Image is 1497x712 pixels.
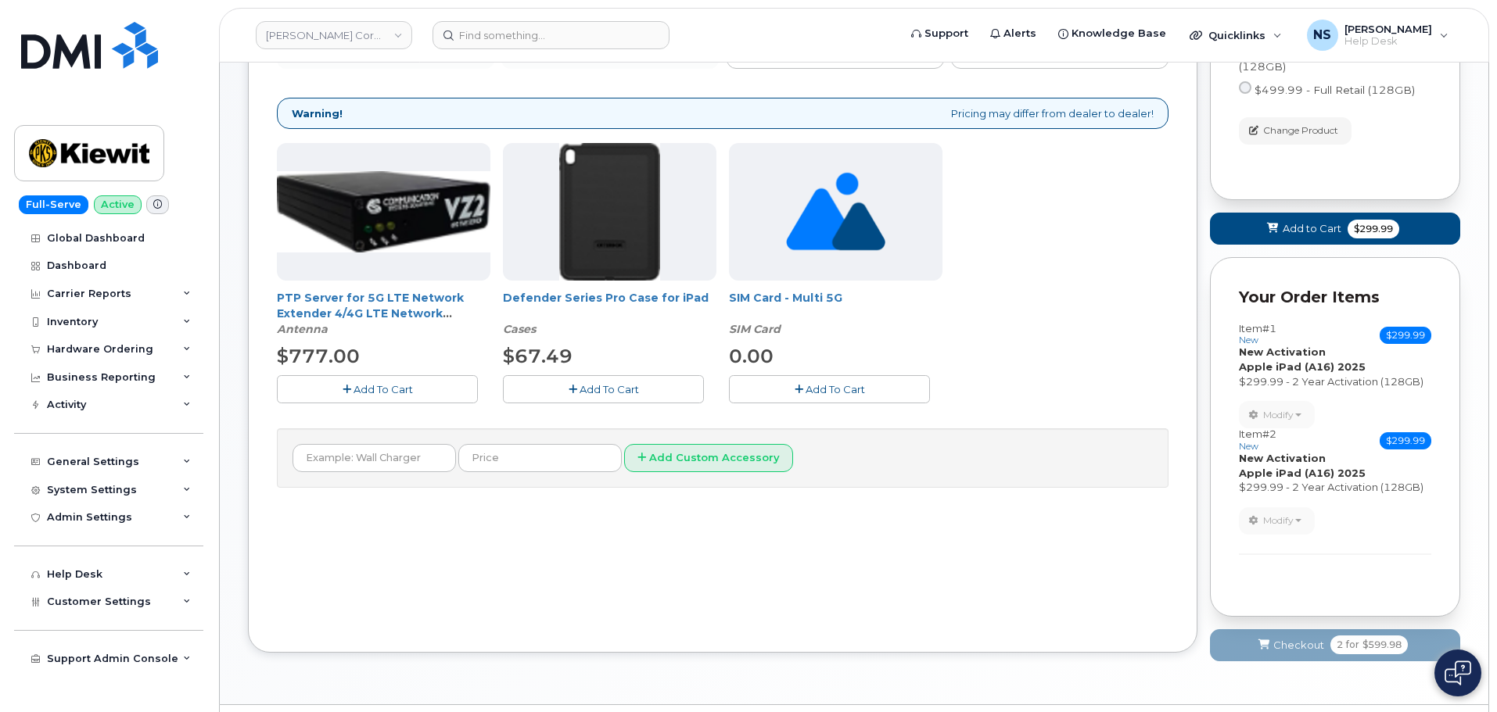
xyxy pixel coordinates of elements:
input: Price [458,444,622,472]
div: Defender Series Pro Case for iPad [503,290,716,337]
img: no_image_found-2caef05468ed5679b831cfe6fc140e25e0c280774317ffc20a367ab7fd17291e.png [786,143,885,281]
button: Add to Cart $299.99 [1210,213,1460,245]
input: Find something... [433,21,670,49]
a: PTP Server for 5G LTE Network Extender 4/4G LTE Network Extender 3 [277,291,464,336]
span: Quicklinks [1208,29,1265,41]
span: $299.99 - 2 Year Activation (128GB) [1239,47,1403,73]
p: Your Order Items [1239,286,1431,309]
span: $67.49 [503,345,573,367]
span: Knowledge Base [1072,26,1166,41]
span: Checkout [1273,638,1324,653]
span: $499.99 - Full Retail (128GB) [1255,84,1415,96]
span: Support [924,26,968,41]
div: SIM Card - Multi 5G [729,290,942,337]
strong: Apple iPad (A16) 2025 [1239,360,1366,373]
span: Modify [1263,513,1294,528]
button: Modify [1239,507,1315,535]
em: Antenna [277,322,328,336]
span: $599.98 [1362,638,1402,652]
small: new [1239,335,1258,345]
a: Alerts [979,18,1047,49]
span: Add To Cart [580,383,639,395]
a: Defender Series Pro Case for iPad [503,291,709,305]
span: [PERSON_NAME] [1344,23,1432,35]
h3: Item [1239,323,1276,345]
span: $299.99 [1380,432,1431,449]
span: Alerts [1003,26,1036,41]
button: Modify [1239,401,1315,428]
span: $299.99 [1348,220,1399,238]
button: Add To Cart [277,375,478,403]
strong: Apple iPad (A16) 2025 [1239,467,1366,479]
strong: New Activation [1239,452,1326,464]
small: new [1239,441,1258,452]
em: SIM Card [729,322,781,336]
div: $299.99 - 2 Year Activation (128GB) [1239,480,1431,495]
strong: Warning! [292,106,343,121]
button: Add To Cart [503,375,704,403]
h3: Item [1239,428,1276,451]
span: Help Desk [1344,35,1432,48]
div: Quicklinks [1179,20,1293,51]
span: Add To Cart [354,383,413,395]
span: #2 [1262,428,1276,440]
button: Add To Cart [729,375,930,403]
span: Modify [1263,408,1294,422]
input: Example: Wall Charger [293,444,456,472]
input: $499.99 - Full Retail (128GB) [1239,81,1251,94]
div: Pricing may differ from dealer to dealer! [277,98,1169,130]
a: Support [900,18,979,49]
button: Checkout 2 for $599.98 [1210,629,1460,661]
img: Open chat [1445,660,1471,685]
img: Casa_Sysem.png [277,171,490,252]
div: $299.99 - 2 Year Activation (128GB) [1239,374,1431,389]
a: Kiewit Corporation [256,21,412,49]
span: 2 [1337,638,1343,652]
span: Change Product [1263,123,1338,138]
span: for [1343,638,1362,652]
span: Add to Cart [1283,221,1341,236]
div: PTP Server for 5G LTE Network Extender 4/4G LTE Network Extender 3 [277,290,490,337]
img: defenderipad10thgen.png [559,143,660,281]
span: $299.99 [1380,327,1431,344]
button: Change Product [1239,117,1352,145]
span: 0.00 [729,345,774,367]
a: SIM Card - Multi 5G [729,291,842,305]
button: Add Custom Accessory [624,444,793,473]
span: #1 [1262,322,1276,335]
em: Cases [503,322,536,336]
a: Knowledge Base [1047,18,1177,49]
div: Noah Shelton [1296,20,1459,51]
span: $777.00 [277,345,360,367]
span: NS [1313,26,1331,45]
strong: New Activation [1239,345,1326,358]
span: Add To Cart [806,383,865,395]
